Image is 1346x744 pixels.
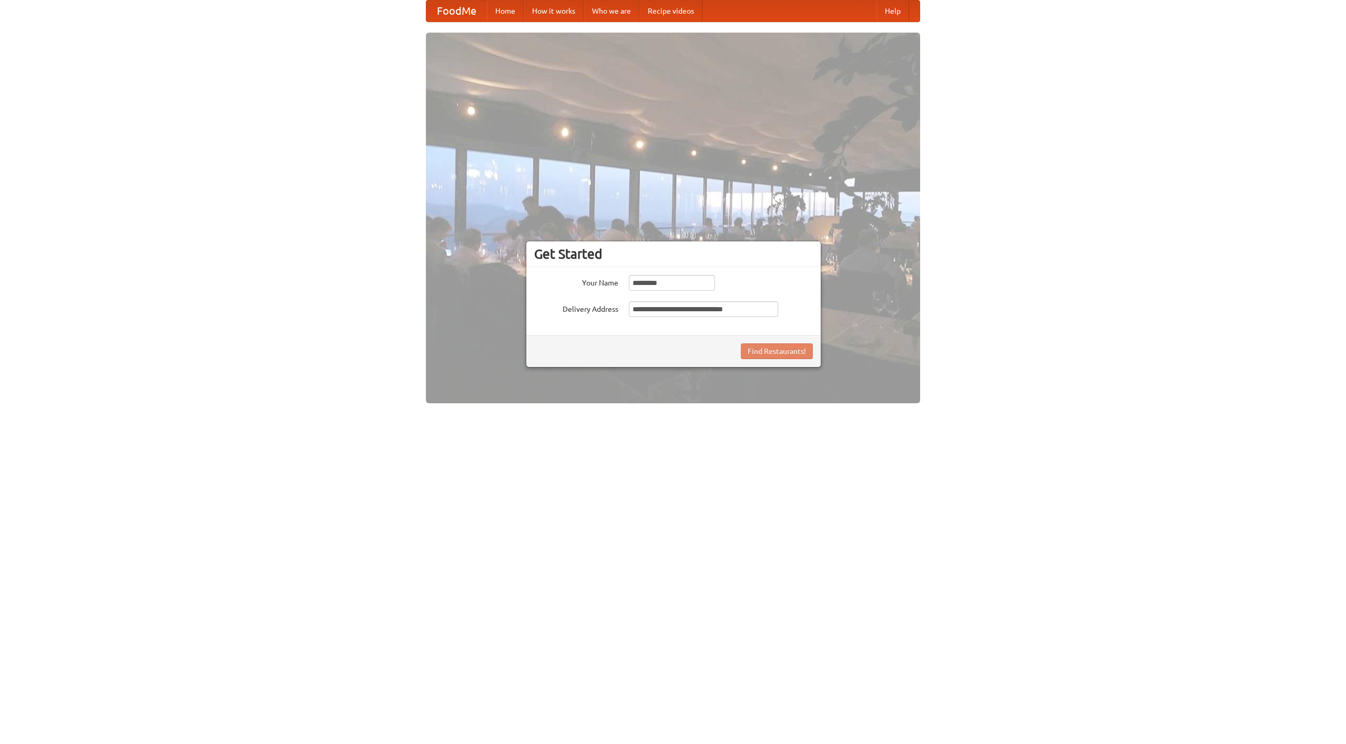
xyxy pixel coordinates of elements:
a: FoodMe [426,1,487,22]
label: Your Name [534,275,618,288]
a: Who we are [584,1,639,22]
button: Find Restaurants! [741,343,813,359]
label: Delivery Address [534,301,618,314]
h3: Get Started [534,246,813,262]
a: Home [487,1,524,22]
a: How it works [524,1,584,22]
a: Help [876,1,909,22]
a: Recipe videos [639,1,702,22]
